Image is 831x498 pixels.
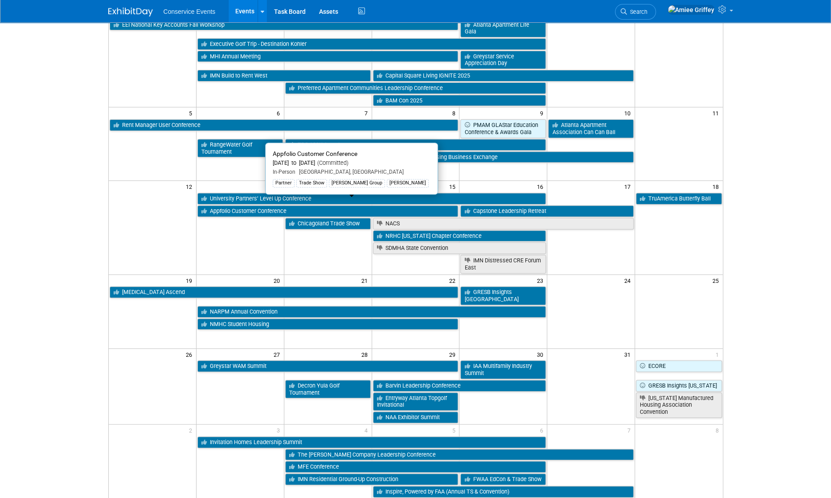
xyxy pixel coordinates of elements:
[285,461,546,473] a: MFE Conference
[373,412,458,423] a: NAA Exhibitor Summit
[373,392,458,411] a: Entryway Atlanta Topgolf Invitational
[373,151,634,163] a: Interface Senior Housing Business Exchange
[197,51,458,62] a: MHI Annual Meeting
[360,275,372,286] span: 21
[636,193,721,204] a: TruAmerica Butterfly Ball
[185,181,196,192] span: 12
[197,38,546,50] a: Executive Golf Trip - Destination Kohler
[285,449,634,461] a: The [PERSON_NAME] Company Leadership Conference
[448,275,459,286] span: 22
[636,380,721,392] a: GRESB Insights [US_STATE]
[273,150,357,157] span: Appfolio Customer Conference
[451,107,459,118] span: 8
[373,95,546,106] a: BAM Con 2025
[285,218,371,229] a: Chicagoland Trade Show
[712,275,723,286] span: 25
[536,181,547,192] span: 16
[273,349,284,360] span: 27
[197,70,371,82] a: IMN Build to Rent West
[295,169,404,175] span: [GEOGRAPHIC_DATA], [GEOGRAPHIC_DATA]
[623,349,635,360] span: 31
[373,380,546,392] a: Barvin Leadership Conference
[623,107,635,118] span: 10
[712,107,723,118] span: 11
[667,5,715,15] img: Amiee Griffey
[273,179,295,187] div: Partner
[460,286,546,305] a: GRESB Insights [GEOGRAPHIC_DATA]
[373,242,546,254] a: SDMHA State Convention
[197,139,283,157] a: RangeWater Golf Tournament
[451,425,459,436] span: 5
[110,286,458,298] a: [MEDICAL_DATA] Ascend
[448,181,459,192] span: 15
[285,139,546,151] a: TDC 100K Awards
[460,119,546,138] a: PMAM GLAStar Education Conference & Awards Gala
[627,8,647,15] span: Search
[185,275,196,286] span: 19
[536,275,547,286] span: 23
[623,181,635,192] span: 17
[460,255,546,273] a: IMN Distressed CRE Forum East
[197,193,546,204] a: University Partners’ Level Up Conference
[276,425,284,436] span: 3
[285,380,371,398] a: Decron Yula Golf Tournament
[197,205,458,217] a: Appfolio Customer Conference
[460,205,634,217] a: Capstone Leadership Retreat
[188,425,196,436] span: 2
[539,425,547,436] span: 6
[373,230,546,242] a: NRHC [US_STATE] Chapter Conference
[626,425,635,436] span: 7
[110,119,458,131] a: Rent Manager User Conference
[197,318,458,330] a: NMHC Student Housing
[615,4,656,20] a: Search
[548,119,634,138] a: Atlanta Apartment Association Can Can Ball
[387,179,429,187] div: [PERSON_NAME]
[108,8,153,16] img: ExhibitDay
[164,8,216,15] span: Conservice Events
[273,169,295,175] span: In-Person
[712,181,723,192] span: 18
[460,51,546,69] a: Greystar Service Appreciation Day
[373,486,634,498] a: Inspire, Powered by FAA (Annual TS & Convention)
[364,107,372,118] span: 7
[364,425,372,436] span: 4
[360,349,372,360] span: 28
[296,179,327,187] div: Trade Show
[315,159,348,166] span: (Committed)
[285,82,546,94] a: Preferred Apartment Communities Leadership Conference
[536,349,547,360] span: 30
[276,107,284,118] span: 6
[623,275,635,286] span: 24
[636,392,721,418] a: [US_STATE] Manufactured Housing Association Convention
[636,360,721,372] a: ECORE
[373,70,634,82] a: Capital Square Living IGNITE 2025
[197,306,546,318] a: NARPM Annual Convention
[197,437,546,448] a: Invitation Homes Leadership Summit
[197,360,458,372] a: Greystar WAM Summit
[273,159,430,167] div: [DATE] to [DATE]
[373,218,634,229] a: NACS
[448,349,459,360] span: 29
[110,19,458,31] a: EEI National Key Accounts Fall Workshop
[460,474,546,485] a: FWAA EdCon & Trade Show
[285,474,458,485] a: IMN Residential Ground-Up Construction
[188,107,196,118] span: 5
[715,349,723,360] span: 1
[185,349,196,360] span: 26
[329,179,385,187] div: [PERSON_NAME] Group
[715,425,723,436] span: 8
[460,19,546,37] a: Atlanta Apartment Life Gala
[460,360,546,379] a: IAA Multifamily Industry Summit
[273,275,284,286] span: 20
[539,107,547,118] span: 9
